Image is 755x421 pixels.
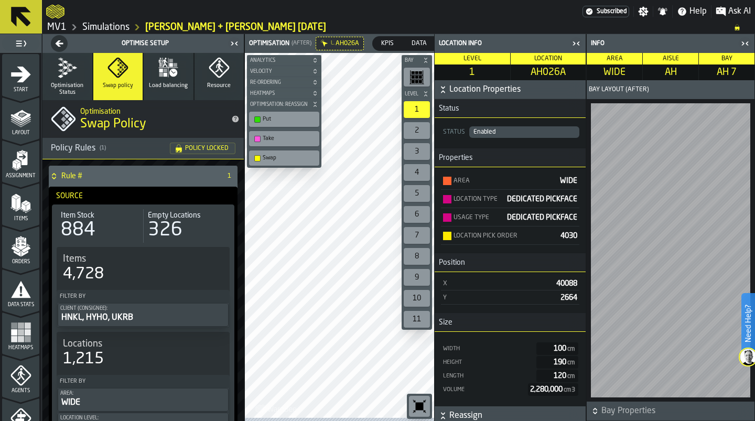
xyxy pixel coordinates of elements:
div: Info [589,40,738,47]
label: button-toggle-Close me [569,37,584,50]
span: Subscribed [597,8,627,15]
span: Properties [435,154,473,162]
label: button-switch-multi-KPIs [372,36,403,51]
span: Area [607,56,623,62]
h2: Sub Title [80,105,223,116]
div: Source [52,188,234,204]
div: Location Type [454,196,503,203]
span: Load balancing [149,82,188,89]
span: AH026A [336,40,359,47]
span: Start [2,87,39,93]
span: 2664 [560,294,577,301]
div: status-Policy Locked [170,143,235,154]
div: StatList-item-Y [441,290,579,305]
div: Take [263,135,316,142]
span: WIDE [560,177,577,185]
span: AH 7 [701,67,752,78]
div: RAW: 2280000 [442,383,578,396]
div: StatList-item-Volume [442,383,578,396]
div: 11 [404,311,430,328]
div: button-toolbar-undefined [402,141,432,162]
div: button-toolbar-undefined [402,204,432,225]
button: button- [247,99,321,110]
li: menu Items [2,183,39,225]
span: Item Stock [61,211,94,220]
div: 8 [404,248,430,265]
span: Position [435,258,465,267]
div: 9 [404,269,430,286]
span: Ask AI [728,5,751,18]
div: StatList-item-Usage Type [441,208,579,226]
span: Items [63,253,86,265]
svg: Reset zoom and position [411,398,428,415]
span: Swap policy [103,82,133,89]
div: button-toolbar-undefined [402,288,432,309]
div: Hide filter [320,39,329,48]
span: Status [435,104,459,113]
span: Empty Locations [148,211,201,220]
div: Title [63,253,223,265]
div: X [443,280,552,287]
div: button-toolbar-undefined [402,246,432,267]
label: button-toggle-Notifications [653,6,672,17]
li: menu Layout [2,97,39,139]
div: button-toolbar-undefined [247,129,321,148]
div: 6 [404,206,430,223]
div: StatList-item-Location Type [441,190,579,208]
span: Data Stats [2,302,39,308]
span: DEDICATED PICKFACE [507,214,577,221]
span: Level [463,56,481,62]
div: Location level: [60,415,226,421]
div: Area: [60,391,226,396]
div: 5 [404,185,430,202]
div: button-toolbar-undefined [402,66,432,89]
div: Title [61,211,139,220]
span: 2,280,000 [530,386,576,393]
div: button-toolbar-undefined [402,162,432,183]
div: Rule # [49,166,217,187]
div: StatusDropdownMenuValue-Enabled [441,126,579,138]
div: 2 [404,122,430,139]
div: HNKL, HYHO, UKRB [60,311,226,324]
button: button- [435,80,586,99]
label: button-toggle-Close me [738,37,752,50]
header: Optimisation [245,34,434,53]
div: 4 [404,164,430,181]
div: button-toolbar-undefined [402,225,432,246]
button: button- [247,88,321,99]
span: Locations [63,338,102,350]
label: Filter By [58,376,229,387]
span: cm [567,346,575,352]
div: thumb [373,37,402,50]
span: Bay [403,58,420,63]
span: Re-Ordering [248,80,310,85]
span: Help [689,5,707,18]
h3: title-section-Status [435,99,586,118]
span: KPIs [377,39,398,48]
div: Title [148,211,226,220]
span: 100 [554,345,576,352]
a: logo-header [46,2,64,21]
div: stat-Item Stock [57,209,143,243]
div: button-toolbar-undefined [407,394,432,419]
span: 1 [225,172,233,180]
span: ( 1 ) [100,145,106,152]
span: 1 [437,67,508,78]
div: StatList-item-Area [441,171,579,190]
a: link-to-/wh/i/3ccf57d1-1e0c-4a81-a3bb-c2011c5f0d50/simulations/d2d5025c-bd1e-44fe-a0df-b4e81305891e [145,21,326,33]
span: Bay [721,56,732,62]
button: Area:WIDE [58,388,229,412]
span: DEDICATED PICKFACE [507,196,577,203]
div: Swap [251,153,317,164]
span: Heatmaps [248,91,310,96]
li: menu Heatmaps [2,312,39,354]
div: Swap [263,155,316,161]
button: Client (Consignee):HNKL, HYHO, UKRB [58,303,229,327]
button: button-Optimise Setup [47,33,227,54]
div: Location Pick Order [454,232,556,240]
span: Layout [2,130,39,136]
div: 1 [404,101,430,118]
span: Items [2,216,39,222]
div: Put [263,116,316,123]
div: 3 [404,143,430,160]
